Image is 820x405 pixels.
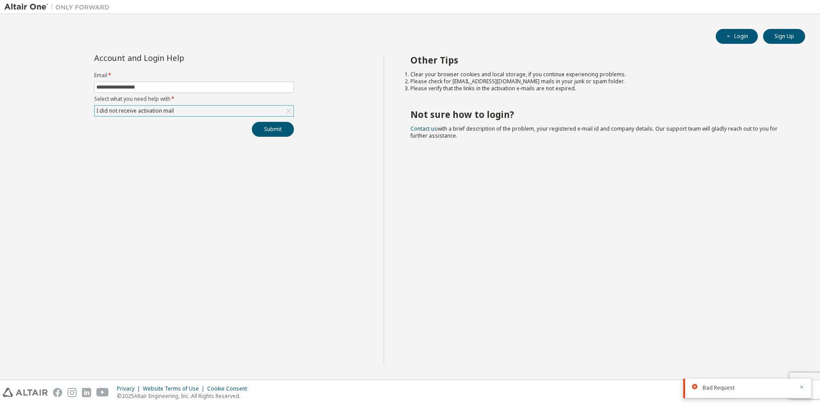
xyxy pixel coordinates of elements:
img: instagram.svg [67,388,77,397]
div: Cookie Consent [207,385,252,392]
label: Select what you need help with [94,96,294,103]
img: youtube.svg [96,388,109,397]
li: Please verify that the links in the activation e-mails are not expired. [410,85,790,92]
div: I did not receive activation mail [95,106,293,116]
div: Privacy [117,385,143,392]
li: Clear your browser cookies and local storage, if you continue experiencing problems. [410,71,790,78]
img: altair_logo.svg [3,388,48,397]
div: Website Terms of Use [143,385,207,392]
div: Account and Login Help [94,54,254,61]
img: facebook.svg [53,388,62,397]
img: Altair One [4,3,114,11]
button: Login [716,29,758,44]
button: Sign Up [763,29,805,44]
div: I did not receive activation mail [95,106,175,116]
span: Bad Request [703,384,735,391]
p: © 2025 Altair Engineering, Inc. All Rights Reserved. [117,392,252,400]
a: Contact us [410,125,437,132]
h2: Other Tips [410,54,790,66]
img: linkedin.svg [82,388,91,397]
h2: Not sure how to login? [410,109,790,120]
span: with a brief description of the problem, your registered e-mail id and company details. Our suppo... [410,125,778,139]
button: Submit [252,122,294,137]
li: Please check for [EMAIL_ADDRESS][DOMAIN_NAME] mails in your junk or spam folder. [410,78,790,85]
label: Email [94,72,294,79]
